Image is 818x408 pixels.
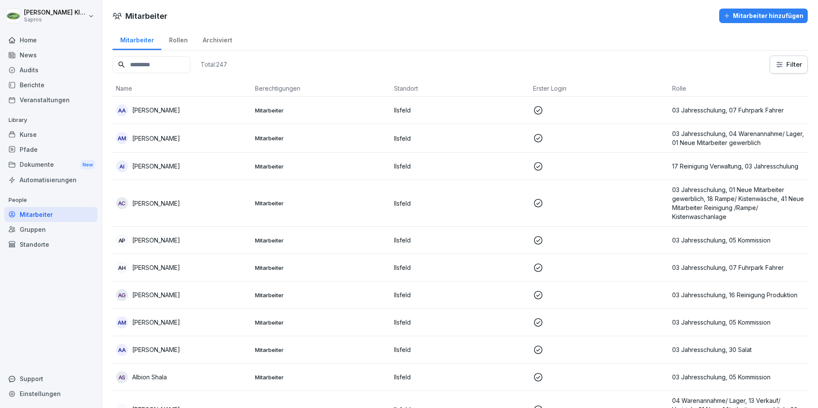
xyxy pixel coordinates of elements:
[394,106,526,115] p: Ilsfeld
[4,113,98,127] p: Library
[132,345,180,354] p: [PERSON_NAME]
[116,197,128,209] div: AC
[113,80,252,97] th: Name
[116,132,128,144] div: AM
[4,33,98,47] a: Home
[4,193,98,207] p: People
[116,371,128,383] div: AS
[201,60,227,68] p: Total: 247
[161,28,195,50] a: Rollen
[116,289,128,301] div: AG
[255,346,387,354] p: Mitarbeiter
[672,373,804,381] p: 03 Jahresschulung, 05 Kommission
[394,345,526,354] p: Ilsfeld
[132,134,180,143] p: [PERSON_NAME]
[255,134,387,142] p: Mitarbeiter
[669,80,808,97] th: Rolle
[116,262,128,274] div: AH
[116,160,128,172] div: AI
[255,373,387,381] p: Mitarbeiter
[255,291,387,299] p: Mitarbeiter
[4,371,98,386] div: Support
[116,316,128,328] div: AM
[125,10,167,22] h1: Mitarbeiter
[775,60,802,69] div: Filter
[4,237,98,252] a: Standorte
[4,127,98,142] a: Kurse
[4,172,98,187] a: Automatisierungen
[195,28,240,50] a: Archiviert
[4,386,98,401] a: Einstellungen
[672,345,804,354] p: 03 Jahresschulung, 30 Salat
[132,236,180,245] p: [PERSON_NAME]
[255,237,387,244] p: Mitarbeiter
[672,162,804,171] p: 17 Reinigung Verwaltung, 03 Jahresschulung
[672,185,804,221] p: 03 Jahresschulung, 01 Neue Mitarbeiter gewerblich, 18 Rampe/ Kistenwäsche, 41 Neue Mitarbeiter Re...
[394,199,526,208] p: Ilsfeld
[770,56,807,73] button: Filter
[252,80,391,97] th: Berechtigungen
[394,162,526,171] p: Ilsfeld
[255,319,387,326] p: Mitarbeiter
[255,264,387,272] p: Mitarbeiter
[394,263,526,272] p: Ilsfeld
[132,199,180,208] p: [PERSON_NAME]
[672,290,804,299] p: 03 Jahresschulung, 16 Reinigung Produktion
[530,80,669,97] th: Erster Login
[4,62,98,77] a: Audits
[672,106,804,115] p: 03 Jahresschulung, 07 Fuhrpark Fahrer
[4,77,98,92] a: Berichte
[24,17,86,23] p: Sapros
[132,263,180,272] p: [PERSON_NAME]
[255,106,387,114] p: Mitarbeiter
[255,199,387,207] p: Mitarbeiter
[80,160,95,170] div: New
[132,318,180,327] p: [PERSON_NAME]
[394,236,526,245] p: Ilsfeld
[723,11,803,21] div: Mitarbeiter hinzufügen
[4,92,98,107] a: Veranstaltungen
[672,318,804,327] p: 03 Jahresschulung, 05 Kommission
[132,373,167,381] p: Albion Shala
[394,134,526,143] p: Ilsfeld
[116,234,128,246] div: AP
[672,129,804,147] p: 03 Jahresschulung, 04 Warenannahme/ Lager, 01 Neue Mitarbeiter gewerblich
[132,290,180,299] p: [PERSON_NAME]
[4,207,98,222] a: Mitarbeiter
[4,142,98,157] a: Pfade
[391,80,530,97] th: Standort
[672,263,804,272] p: 03 Jahresschulung, 07 Fuhrpark Fahrer
[394,290,526,299] p: Ilsfeld
[4,157,98,173] a: DokumenteNew
[4,157,98,173] div: Dokumente
[255,163,387,170] p: Mitarbeiter
[24,9,86,16] p: [PERSON_NAME] Kleinbeck
[113,28,161,50] a: Mitarbeiter
[394,373,526,381] p: Ilsfeld
[132,106,180,115] p: [PERSON_NAME]
[672,236,804,245] p: 03 Jahresschulung, 05 Kommission
[719,9,808,23] button: Mitarbeiter hinzufügen
[4,222,98,237] a: Gruppen
[4,47,98,62] a: News
[132,162,180,171] p: [PERSON_NAME]
[116,344,128,356] div: AA
[116,104,128,116] div: AA
[394,318,526,327] p: Ilsfeld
